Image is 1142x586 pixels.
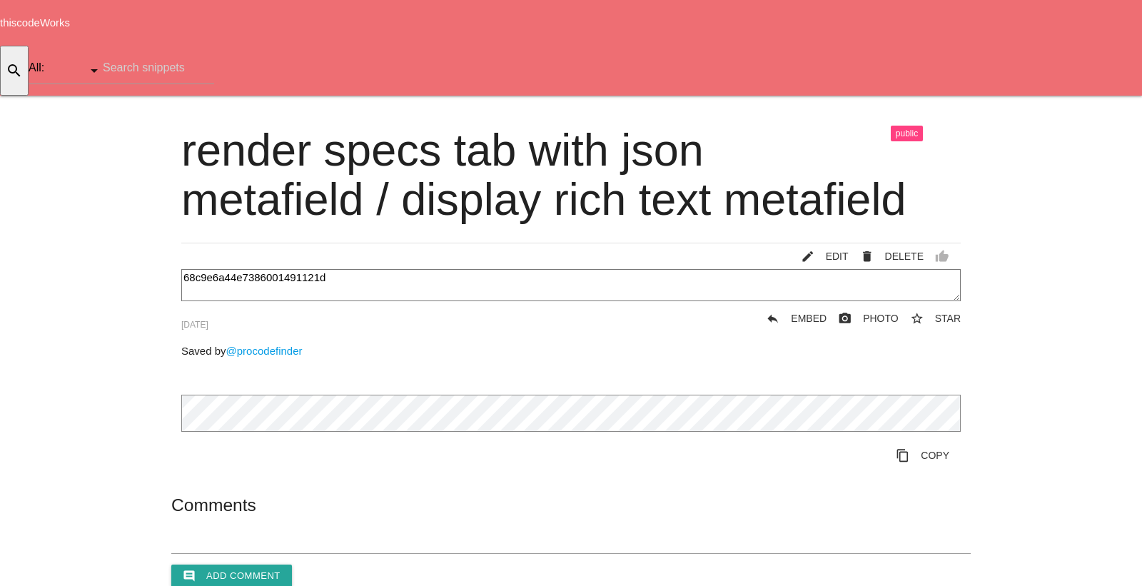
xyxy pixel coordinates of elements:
input: Search snippets [103,51,214,84]
span: EMBED [791,313,827,324]
span: PHOTO [863,313,899,324]
span: STAR [935,313,961,324]
a: mode_editEDIT [789,243,849,269]
button: star_borderSTAR [899,305,961,331]
a: photo_cameraPHOTO [827,305,899,331]
i: reply [766,305,780,331]
i: delete [860,243,874,269]
i: home [944,96,961,141]
i: search [6,48,23,94]
span: DELETE [885,251,924,262]
textarea: 68c9e6a44e7386001491121d [181,269,961,301]
i: photo_camera [838,305,852,331]
span: Works [40,16,70,29]
span: [DATE] [181,320,208,330]
a: Delete Post [849,243,924,269]
i: arrow_drop_down [1109,96,1121,141]
h5: Comments [171,495,971,515]
a: replyEMBED [754,305,827,331]
i: person [1092,96,1109,141]
a: @procodefinder [226,345,303,357]
span: EDIT [826,251,849,262]
i: add [1043,96,1060,141]
a: Copy to Clipboard [884,443,961,468]
p: Saved by [181,343,961,360]
i: explore [994,96,1011,141]
i: mode_edit [801,243,815,269]
h1: render specs tab with json metafield / display rich text metafield [181,126,961,225]
i: content_copy [896,443,910,468]
i: star_border [910,305,924,331]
